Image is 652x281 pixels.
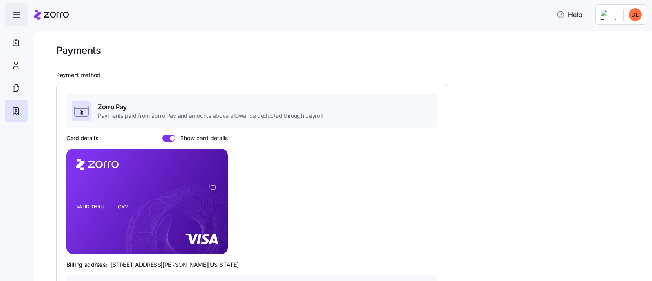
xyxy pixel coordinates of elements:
[557,10,582,20] span: Help
[98,112,322,120] span: Payments paid from Zorro Pay and amounts above allowance deducted through payroll
[175,135,228,142] span: Show card details
[118,204,128,210] tspan: CVV
[98,102,322,112] span: Zorro Pay
[550,7,589,23] button: Help
[601,10,617,20] img: Employer logo
[76,204,104,210] tspan: VALID THRU
[66,261,108,269] span: Billing address:
[209,183,216,190] button: copy-to-clipboard
[629,8,642,21] img: 37a6692ff2ce2c424ae60fe74f105076
[56,71,641,79] h2: Payment method
[66,134,99,142] h3: Card details
[56,44,101,57] h1: Payments
[111,261,239,269] span: [STREET_ADDRESS][PERSON_NAME][US_STATE]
